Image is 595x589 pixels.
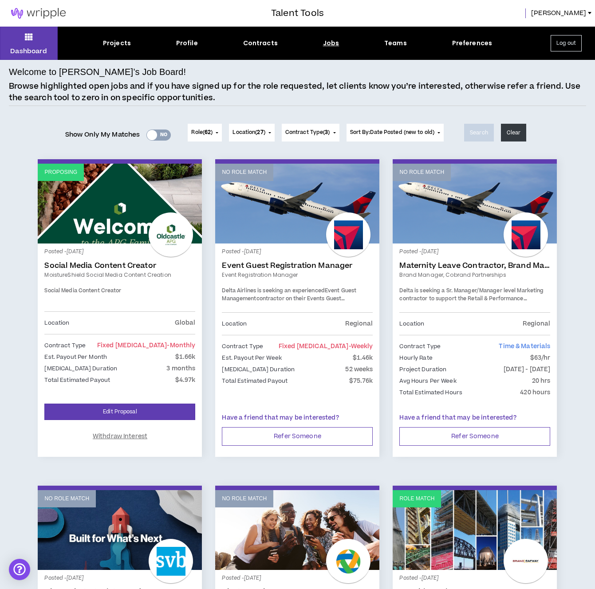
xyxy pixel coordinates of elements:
p: Contract Type [222,342,263,351]
a: Edit Proposal [44,404,195,420]
span: Role ( ) [191,129,213,137]
span: contractor on their Events Guest Management team. This a 40hrs/week position with 2-3 days in the... [222,295,366,334]
p: Regional [523,319,550,329]
p: No Role Match [222,168,267,177]
p: Total Estimated Hours [399,388,462,397]
span: Sort By: Date Posted (new to old) [350,129,435,136]
div: Teams [384,39,407,48]
p: Have a friend that may be interested? [399,413,550,423]
button: Role(62) [188,124,222,141]
a: No Role Match [215,490,379,570]
p: 20 hrs [532,376,551,386]
p: No Role Match [44,495,89,503]
div: Contracts [243,39,278,48]
p: $1.46k [353,353,373,363]
p: Regional [345,319,373,329]
span: Location ( ) [232,129,265,137]
p: Contract Type [44,341,86,350]
p: No Role Match [399,168,444,177]
p: Contract Type [399,342,441,351]
p: Have a friend that may be interested? [222,413,373,423]
p: Role Match [399,495,434,503]
a: MoistureShield Social Media Content Creation [44,271,195,279]
p: [MEDICAL_DATA] Duration [222,365,295,374]
p: $4.97k [175,375,196,385]
p: Est. Payout Per Week [222,353,281,363]
button: Clear [501,124,527,141]
a: No Role Match [393,164,557,243]
span: Delta Airlines is seeking an experienced [222,287,324,294]
span: 3 [325,129,328,136]
div: Preferences [452,39,493,48]
p: Location [44,318,69,328]
button: Contract Type(3) [282,124,339,141]
h3: Talent Tools [271,7,324,20]
span: - weekly [349,342,373,351]
a: Event Guest Registration Manager [222,261,373,270]
a: Brand Manager, Cobrand Partnerships [399,271,550,279]
p: Posted - [DATE] [399,248,550,256]
p: Avg Hours Per Week [399,376,456,386]
p: Posted - [DATE] [399,574,550,582]
p: Dashboard [10,47,47,56]
p: Project Duration [399,365,446,374]
p: Total Estimated Payout [222,376,288,386]
a: Proposing [38,164,202,243]
button: Log out [551,35,582,51]
p: Posted - [DATE] [44,574,195,582]
p: Hourly Rate [399,353,432,363]
p: Browse highlighted open jobs and if you have signed up for the role requested, let clients know y... [9,81,586,103]
p: 420 hours [520,388,550,397]
p: 3 months [166,364,195,373]
span: 62 [205,129,211,136]
span: Fixed [MEDICAL_DATA] [279,342,373,351]
h4: Welcome to [PERSON_NAME]’s Job Board! [9,65,186,79]
button: Location(27) [229,124,274,141]
span: Social Media Content Creator [44,287,121,294]
p: No Role Match [222,495,267,503]
button: Refer Someone [222,427,373,446]
p: Posted - [DATE] [44,248,195,256]
p: Posted - [DATE] [222,248,373,256]
span: Show Only My Matches [65,128,140,141]
p: Posted - [DATE] [222,574,373,582]
p: [DATE] - [DATE] [504,365,551,374]
span: Contract Type ( ) [285,129,330,137]
p: 52 weeks [345,365,373,374]
a: No Role Match [215,164,379,243]
p: [MEDICAL_DATA] Duration [44,364,117,373]
button: Search [464,124,494,141]
button: Withdraw Interest [44,427,195,446]
p: $1.66k [175,352,196,362]
span: [PERSON_NAME] [531,8,586,18]
p: $63/hr [530,353,551,363]
span: Delta is seeking a Sr. Manager/Manager level Marketing contractor to support the Retail & Perform... [399,287,544,318]
div: Profile [176,39,198,48]
p: Location [399,319,424,329]
a: Social Media Content Creator [44,261,195,270]
a: Event Registration Manager [222,271,373,279]
span: Withdraw Interest [93,432,147,441]
a: Maternity Leave Contractor, Brand Marketing Manager (Cobrand Partnerships) [399,261,550,270]
span: Fixed [MEDICAL_DATA] [97,341,196,350]
div: Projects [103,39,131,48]
p: Proposing [44,168,77,177]
p: Global [175,318,196,328]
span: 27 [257,129,263,136]
a: No Role Match [38,490,202,570]
p: Est. Payout Per Month [44,352,107,362]
a: Role Match [393,490,557,570]
span: Time & Materials [499,342,550,351]
p: Total Estimated Payout [44,375,110,385]
p: Location [222,319,247,329]
strong: Event Guest Management [222,287,356,302]
p: $75.76k [349,376,373,386]
button: Sort By:Date Posted (new to old) [347,124,444,141]
button: Refer Someone [399,427,550,446]
div: Open Intercom Messenger [9,559,30,580]
span: - monthly [167,341,195,350]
